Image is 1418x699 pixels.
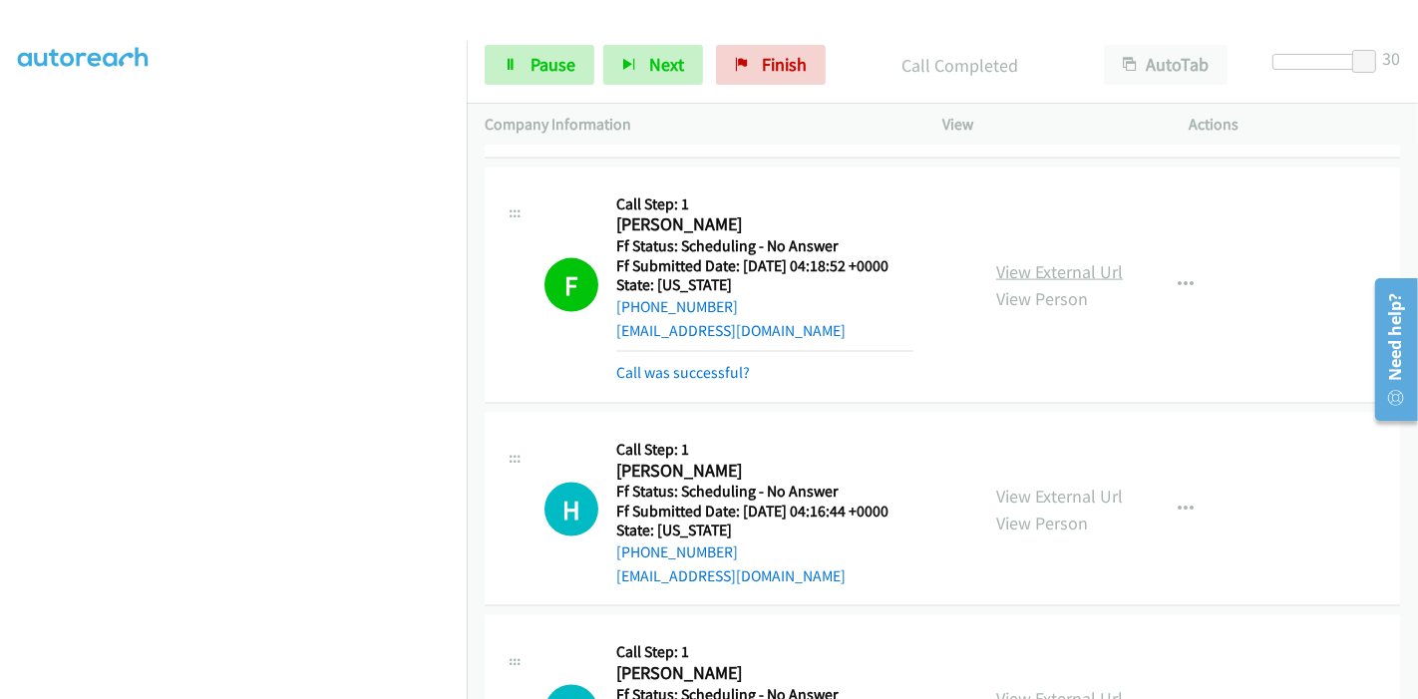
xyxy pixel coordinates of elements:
[616,542,738,561] a: [PHONE_NUMBER]
[1104,45,1228,85] button: AutoTab
[485,113,906,137] p: Company Information
[616,502,913,522] h5: Ff Submitted Date: [DATE] 04:16:44 +0000
[485,45,594,85] a: Pause
[649,53,684,76] span: Next
[616,440,913,460] h5: Call Step: 1
[616,482,913,502] h5: Ff Status: Scheduling - No Answer
[942,113,1154,137] p: View
[616,521,913,540] h5: State: [US_STATE]
[616,297,738,316] a: [PHONE_NUMBER]
[616,662,913,685] h2: [PERSON_NAME]
[616,321,846,340] a: [EMAIL_ADDRESS][DOMAIN_NAME]
[996,260,1123,283] a: View External Url
[616,194,913,214] h5: Call Step: 1
[1190,113,1401,137] p: Actions
[853,52,1068,79] p: Call Completed
[616,566,846,585] a: [EMAIL_ADDRESS][DOMAIN_NAME]
[544,483,598,536] div: The call is yet to be attempted
[544,258,598,312] h1: F
[616,460,913,483] h2: [PERSON_NAME]
[544,483,598,536] h1: H
[1382,45,1400,72] div: 30
[1361,270,1418,429] iframe: Resource Center
[603,45,703,85] button: Next
[531,53,575,76] span: Pause
[616,275,913,295] h5: State: [US_STATE]
[616,642,913,662] h5: Call Step: 1
[616,256,913,276] h5: Ff Submitted Date: [DATE] 04:18:52 +0000
[996,485,1123,508] a: View External Url
[616,363,750,382] a: Call was successful?
[616,236,913,256] h5: Ff Status: Scheduling - No Answer
[996,287,1088,310] a: View Person
[716,45,826,85] a: Finish
[996,512,1088,534] a: View Person
[762,53,807,76] span: Finish
[616,213,913,236] h2: [PERSON_NAME]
